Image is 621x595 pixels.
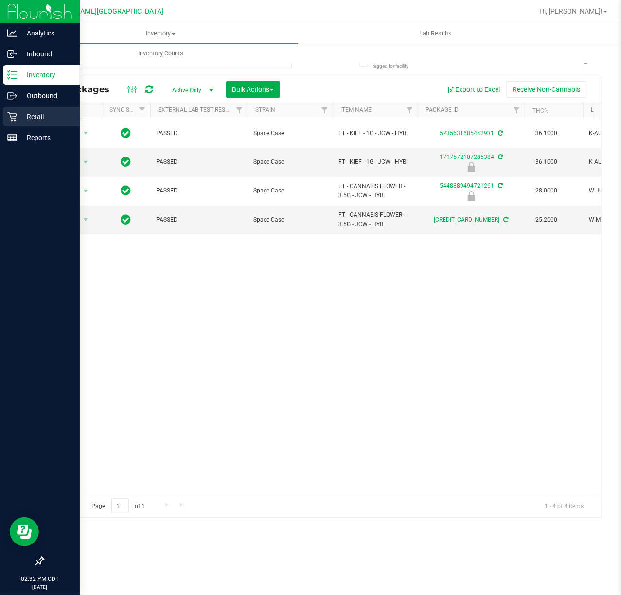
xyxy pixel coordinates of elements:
p: Reports [17,132,75,143]
div: Launch Hold [416,191,526,201]
span: Inventory [23,29,298,38]
inline-svg: Retail [7,112,17,122]
span: In Sync [121,213,131,227]
span: FT - CANNABIS FLOWER - 3.5G - JCW - HYB [338,210,412,229]
span: In Sync [121,155,131,169]
p: Inbound [17,48,75,60]
span: select [80,213,92,227]
span: 36.1000 [531,155,562,169]
span: Sync from Compliance System [497,154,503,160]
a: Filter [317,102,333,119]
span: Inventory Counts [125,49,197,58]
p: Retail [17,111,75,122]
p: Analytics [17,27,75,39]
span: Ft [PERSON_NAME][GEOGRAPHIC_DATA] [35,7,163,16]
p: Outbound [17,90,75,102]
span: PASSED [156,215,242,225]
a: Inventory Counts [23,43,298,64]
inline-svg: Inbound [7,49,17,59]
p: Inventory [17,69,75,81]
span: Space Case [253,129,327,138]
span: Lab Results [406,29,465,38]
a: Package ID [426,106,459,113]
span: 36.1000 [531,126,562,140]
a: External Lab Test Result [158,106,234,113]
span: In Sync [121,184,131,197]
button: Receive Non-Cannabis [506,81,586,98]
button: Export to Excel [441,81,506,98]
span: PASSED [156,157,242,167]
a: [CREDIT_CARD_NUMBER] [434,216,500,223]
span: Page of 1 [83,498,153,513]
span: FT - CANNABIS FLOWER - 3.5G - JCW - HYB [338,182,412,200]
iframe: Resource center [10,517,39,546]
p: 02:32 PM CDT [4,575,75,583]
inline-svg: Inventory [7,70,17,80]
a: Filter [509,102,525,119]
inline-svg: Outbound [7,91,17,101]
span: 28.0000 [531,184,562,198]
span: 1 - 4 of 4 items [537,498,591,513]
inline-svg: Analytics [7,28,17,38]
div: Newly Received [416,162,526,172]
a: THC% [532,107,549,114]
span: Space Case [253,157,327,167]
a: Lab Results [298,23,573,44]
span: FT - KIEF - 1G - JCW - HYB [338,157,412,167]
span: 25.2000 [531,213,562,227]
a: Item Name [340,106,372,113]
a: Filter [134,102,150,119]
a: Strain [255,106,275,113]
span: PASSED [156,186,242,195]
a: Inventory [23,23,298,44]
a: Sync Status [109,106,147,113]
inline-svg: Reports [7,133,17,142]
span: select [80,156,92,169]
span: Space Case [253,215,327,225]
a: 5448889494721261 [440,182,494,189]
span: All Packages [51,84,119,95]
a: 1717572107285384 [440,154,494,160]
button: Bulk Actions [226,81,280,98]
p: [DATE] [4,583,75,591]
span: PASSED [156,129,242,138]
span: select [80,126,92,140]
input: 1 [111,498,129,513]
span: Sync from Compliance System [497,130,503,137]
a: Filter [231,102,248,119]
span: FT - KIEF - 1G - JCW - HYB [338,129,412,138]
span: Sync from Compliance System [502,216,509,223]
span: Bulk Actions [232,86,274,93]
a: Filter [402,102,418,119]
span: Space Case [253,186,327,195]
span: In Sync [121,126,131,140]
span: Hi, [PERSON_NAME]! [539,7,603,15]
span: Sync from Compliance System [497,182,503,189]
span: select [80,184,92,198]
a: 5235631685442931 [440,130,494,137]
